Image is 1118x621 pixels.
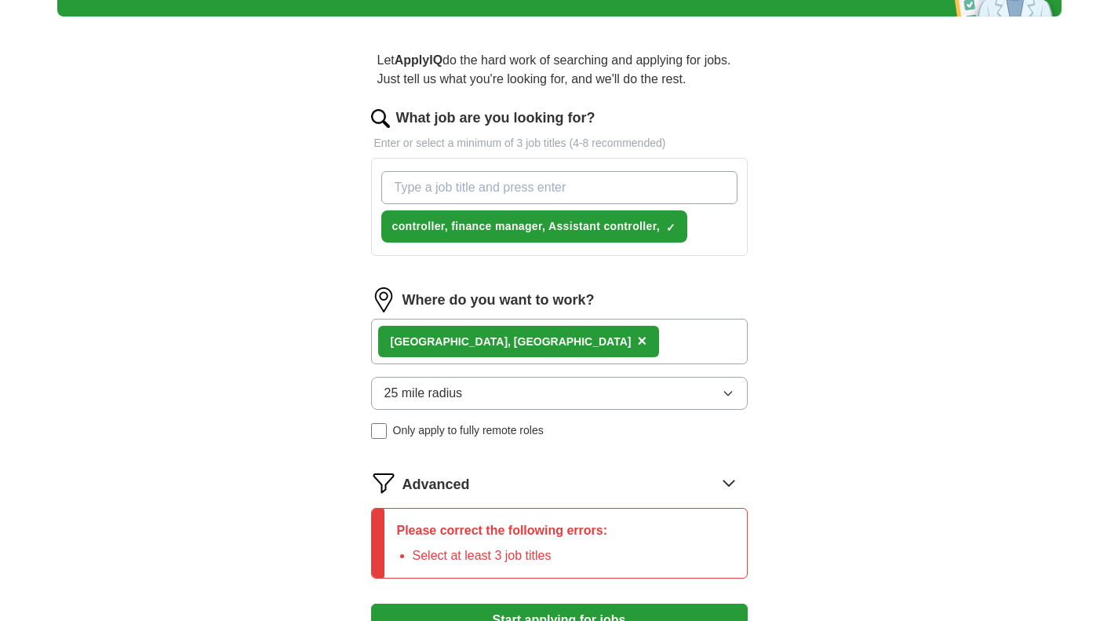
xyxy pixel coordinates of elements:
[371,377,748,410] button: 25 mile radius
[402,290,595,311] label: Where do you want to work?
[391,334,632,350] div: , [GEOGRAPHIC_DATA]
[392,218,660,235] span: controller, finance manager, Assistant controller,
[381,210,687,243] button: controller, finance manager, Assistant controller,✓
[393,422,544,439] span: Only apply to fully remote roles
[402,474,470,495] span: Advanced
[371,135,748,152] p: Enter or select a minimum of 3 job titles (4-8 recommended)
[371,45,748,95] p: Let do the hard work of searching and applying for jobs. Just tell us what you're looking for, an...
[381,171,737,204] input: Type a job title and press enter
[395,53,442,67] strong: ApplyIQ
[384,384,463,403] span: 25 mile radius
[371,470,396,495] img: filter
[413,546,608,565] li: Select at least 3 job titles
[371,109,390,128] img: search.png
[371,423,387,439] input: Only apply to fully remote roles
[666,221,676,234] span: ✓
[637,332,646,349] span: ×
[396,108,595,129] label: What job are you looking for?
[371,287,396,312] img: location.png
[397,521,608,540] p: Please correct the following errors:
[637,330,646,353] button: ×
[391,335,508,348] strong: [GEOGRAPHIC_DATA]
